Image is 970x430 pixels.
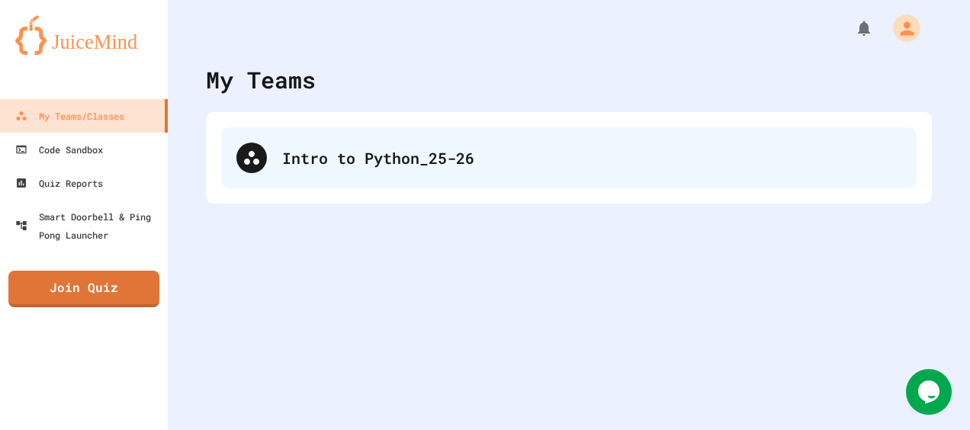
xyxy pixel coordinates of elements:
[221,127,917,188] div: Intro to Python_25-26
[282,146,901,169] div: Intro to Python_25-26
[15,207,162,244] div: Smart Doorbell & Ping Pong Launcher
[15,15,153,55] img: logo-orange.svg
[8,271,159,307] a: Join Quiz
[906,369,955,415] iframe: chat widget
[206,63,316,97] div: My Teams
[827,15,877,41] div: My Notifications
[15,174,103,192] div: Quiz Reports
[15,107,124,125] div: My Teams/Classes
[15,140,103,159] div: Code Sandbox
[877,11,924,46] div: My Account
